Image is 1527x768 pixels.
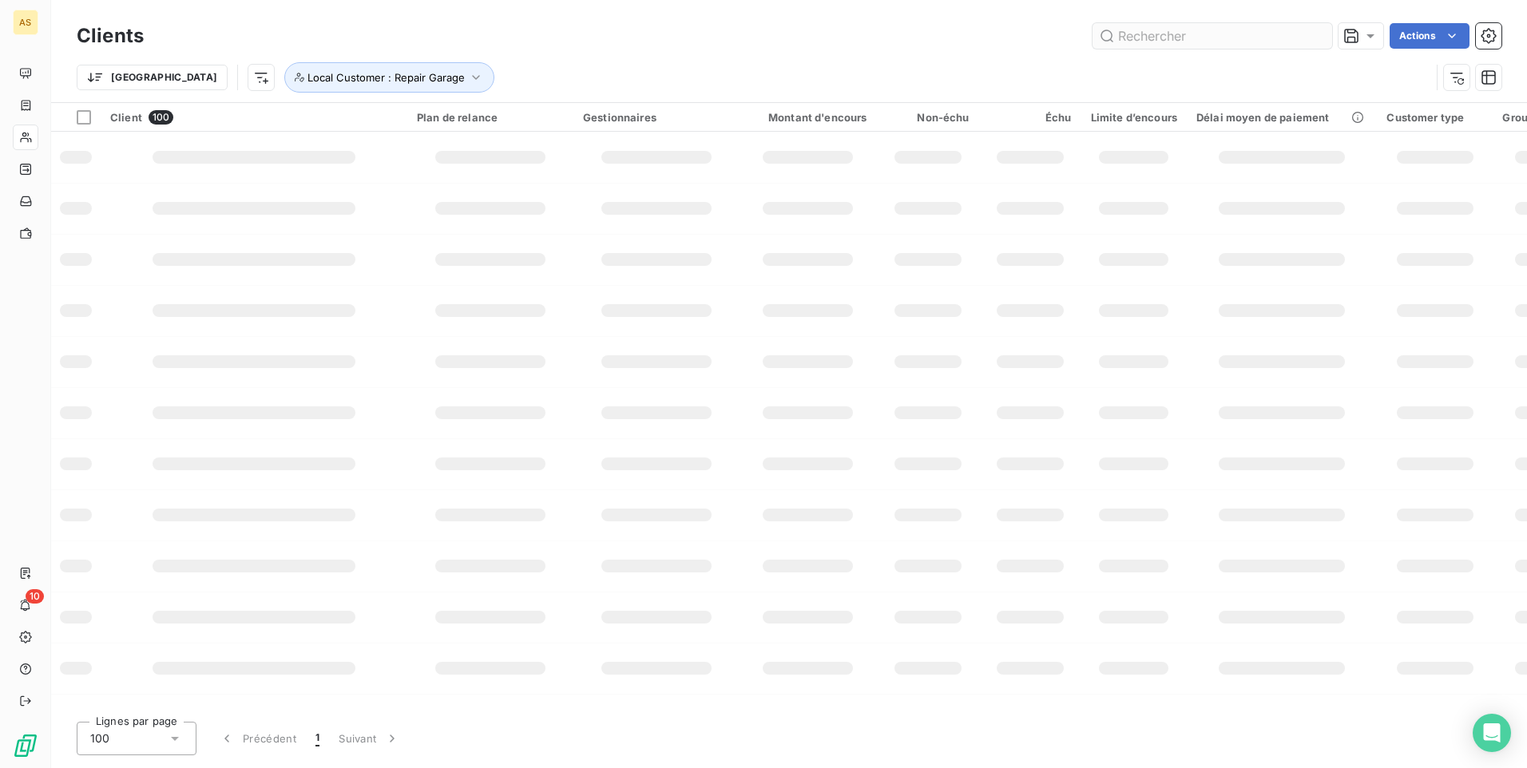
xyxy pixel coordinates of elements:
[315,730,319,746] span: 1
[77,22,144,50] h3: Clients
[209,722,306,755] button: Précédent
[13,10,38,35] div: AS
[749,111,867,124] div: Montant d'encours
[1091,111,1177,124] div: Limite d’encours
[329,722,410,755] button: Suivant
[886,111,970,124] div: Non-échu
[1093,23,1332,49] input: Rechercher
[1196,111,1367,124] div: Délai moyen de paiement
[307,71,465,84] span: Local Customer : Repair Garage
[1390,23,1469,49] button: Actions
[417,111,564,124] div: Plan de relance
[306,722,329,755] button: 1
[1386,111,1483,124] div: Customer type
[989,111,1072,124] div: Échu
[13,733,38,758] img: Logo LeanPay
[583,111,730,124] div: Gestionnaires
[110,111,142,124] span: Client
[77,65,228,90] button: [GEOGRAPHIC_DATA]
[1473,714,1511,752] div: Open Intercom Messenger
[90,730,109,746] span: 100
[284,62,494,93] button: Local Customer : Repair Garage
[149,110,173,125] span: 100
[26,589,44,604] span: 10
